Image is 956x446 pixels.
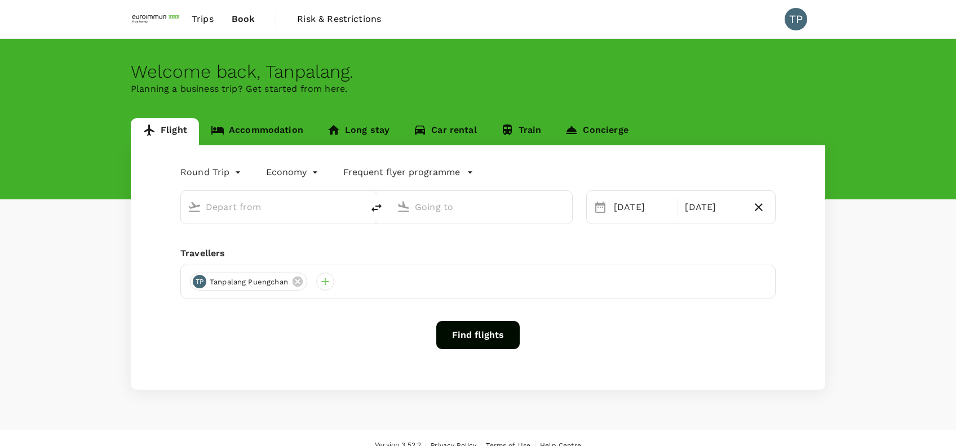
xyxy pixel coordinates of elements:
button: delete [363,194,390,221]
span: Trips [192,12,214,26]
div: [DATE] [609,196,675,218]
div: Welcome back , Tanpalang . [131,61,825,82]
img: EUROIMMUN (South East Asia) Pte. Ltd. [131,7,183,32]
input: Going to [415,198,548,216]
button: Open [564,206,566,208]
a: Flight [131,118,199,145]
a: Car rental [401,118,489,145]
div: Economy [266,163,321,181]
input: Depart from [206,198,339,216]
button: Find flights [436,321,520,349]
p: Frequent flyer programme [343,166,460,179]
div: TP [785,8,807,30]
div: TPTanpalang Puengchan [190,273,307,291]
a: Accommodation [199,118,315,145]
div: Round Trip [180,163,244,181]
div: [DATE] [680,196,746,218]
a: Train [489,118,554,145]
div: TP [193,275,206,288]
button: Frequent flyer programme [343,166,473,179]
div: Travellers [180,247,776,260]
button: Open [355,206,357,208]
a: Long stay [315,118,401,145]
p: Planning a business trip? Get started from here. [131,82,825,96]
a: Concierge [553,118,640,145]
span: Tanpalang Puengchan [203,276,295,288]
span: Book [232,12,255,26]
span: Risk & Restrictions [297,12,381,26]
